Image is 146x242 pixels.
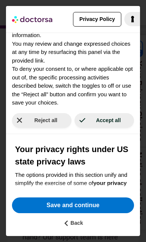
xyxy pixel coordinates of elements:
[79,15,115,23] span: Privacy Policy
[74,113,134,128] button: Accept all
[15,171,131,230] p: The options provided in this section unify and simplify the exercise of some of To learn more abo...
[12,14,134,107] p: In this panel you can express some preferences related to the processing of your personal informa...
[73,12,121,27] button: Privacy Policy
[12,197,134,213] button: Save and continue
[124,12,140,26] a: iubenda - Cookie Policy and Cookie Compliance Management
[12,13,53,25] img: logo
[10,219,136,230] button: Back
[15,143,131,168] h3: Your privacy rights under US state privacy laws
[12,113,72,128] button: Reject all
